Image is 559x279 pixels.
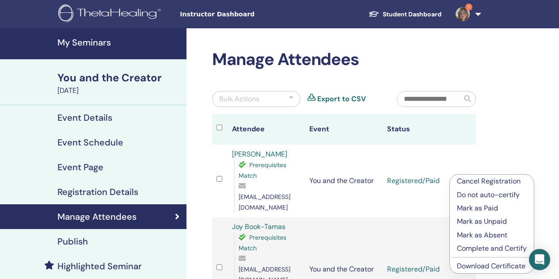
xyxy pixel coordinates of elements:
th: Status [383,114,460,145]
p: Cancel Registration [457,176,527,187]
span: 1 [465,4,472,11]
p: Mark as Absent [457,230,527,241]
h4: Publish [57,236,88,247]
span: [EMAIL_ADDRESS][DOMAIN_NAME] [239,193,290,211]
th: Event [305,114,383,145]
a: Joy Book-Tamas [232,222,285,231]
span: Prerequisites Match [239,233,286,252]
h4: My Seminars [57,37,181,48]
p: Mark as Paid [457,203,527,214]
a: Student Dashboard [361,6,449,23]
h4: Event Schedule [57,137,123,148]
a: Export to CSV [317,94,366,104]
h4: Highlighted Seminar [57,261,142,271]
a: You and the Creator[DATE] [52,70,186,96]
h4: Manage Attendees [57,211,137,222]
div: Open Intercom Messenger [529,249,550,270]
h4: Event Page [57,162,103,172]
img: logo.png [58,4,164,24]
p: Do not auto-certify [457,190,527,200]
div: You and the Creator [57,70,181,85]
h4: Event Details [57,112,112,123]
p: Mark as Unpaid [457,216,527,227]
span: Prerequisites Match [239,161,286,180]
a: [PERSON_NAME] [232,149,287,159]
h2: Manage Attendees [212,50,476,70]
p: Complete and Certify [457,243,527,254]
a: Download Certificate [457,261,525,271]
img: graduation-cap-white.svg [369,10,379,18]
span: Instructor Dashboard [180,10,312,19]
img: default.jpg [456,7,470,21]
div: Bulk Actions [219,94,259,104]
td: You and the Creator [305,145,383,217]
th: Attendee [228,114,305,145]
div: [DATE] [57,85,181,96]
h4: Registration Details [57,187,138,197]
